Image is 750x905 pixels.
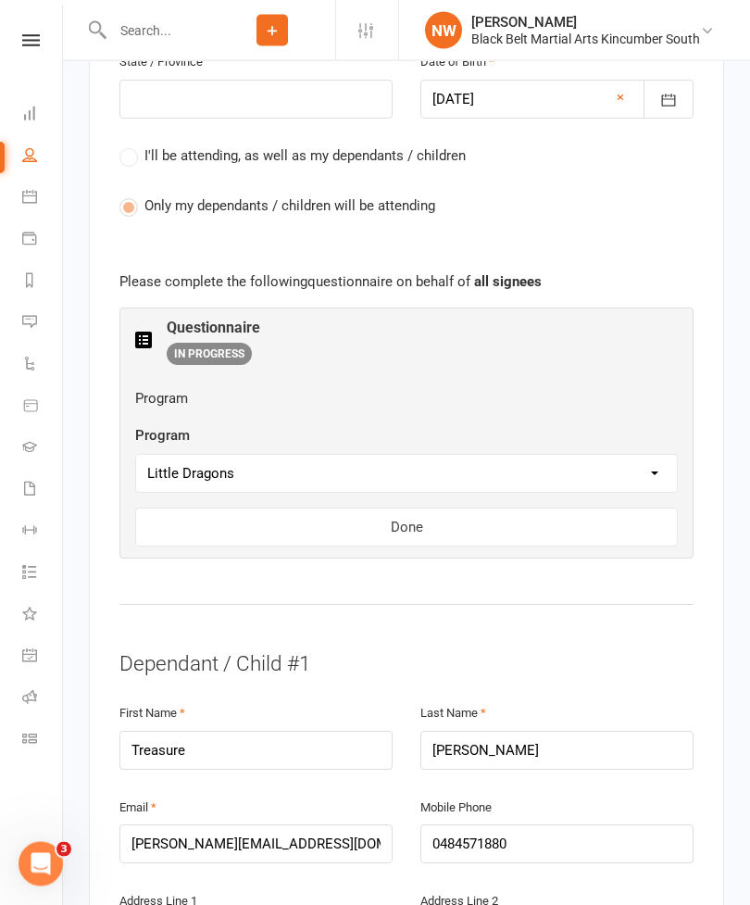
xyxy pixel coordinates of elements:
label: Email [119,799,156,819]
label: First Name [119,705,185,724]
a: General attendance kiosk mode [22,636,64,678]
div: NW [425,12,462,49]
a: Class kiosk mode [22,720,64,761]
label: Mobile Phone [420,799,492,819]
a: Roll call kiosk mode [22,678,64,720]
a: × [617,87,624,109]
div: Program [135,388,678,410]
span: I'll be attending, as well as my dependants / children [144,145,466,165]
span: Only my dependants / children will be attending [144,195,435,215]
a: Calendar [22,178,64,220]
label: Date of Birth [420,54,494,73]
label: Last Name [420,705,486,724]
a: Reports [22,261,64,303]
a: Dashboard [22,94,64,136]
div: Black Belt Martial Arts Kincumber South [471,31,700,47]
a: Payments [22,220,64,261]
button: Done [135,509,678,547]
span: 3 [56,842,71,857]
span: IN PROGRESS [167,344,252,366]
div: [PERSON_NAME] [471,14,700,31]
p: Please complete the following questionnaire on behalf of [119,271,694,294]
strong: all signees [474,274,542,291]
h3: Questionnaire [167,321,260,337]
iframe: Intercom live chat [19,842,63,886]
input: Search... [106,18,209,44]
div: Dependant / Child #1 [119,650,694,680]
a: People [22,136,64,178]
label: State / Province [119,54,203,73]
label: Program [135,425,190,447]
a: Product Sales [22,386,64,428]
a: What's New [22,595,64,636]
